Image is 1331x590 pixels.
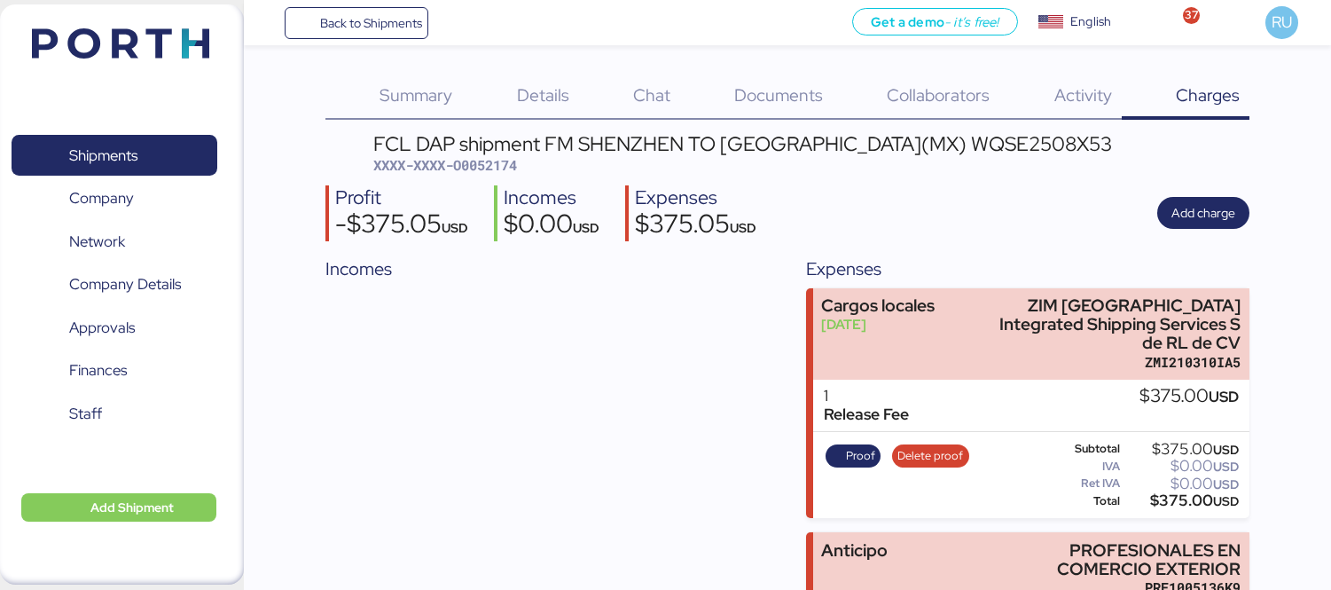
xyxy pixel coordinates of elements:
[504,185,599,211] div: Incomes
[12,264,217,305] a: Company Details
[1213,459,1239,475] span: USD
[821,541,888,560] div: Anticipo
[824,387,909,405] div: 1
[1124,443,1240,456] div: $375.00
[12,350,217,391] a: Finances
[1213,442,1239,458] span: USD
[12,135,217,176] a: Shipments
[1171,202,1235,224] span: Add charge
[892,444,969,468] button: Delete proof
[12,307,217,348] a: Approvals
[1047,460,1120,473] div: IVA
[69,185,134,211] span: Company
[69,315,135,341] span: Approvals
[21,493,216,522] button: Add Shipment
[12,393,217,434] a: Staff
[824,405,909,424] div: Release Fee
[846,446,875,466] span: Proof
[335,211,468,241] div: -$375.05
[821,296,935,315] div: Cargos locales
[1070,12,1111,31] div: English
[335,185,468,211] div: Profit
[1139,387,1239,406] div: $375.00
[285,7,429,39] a: Back to Shipments
[897,446,963,466] span: Delete proof
[990,296,1241,352] div: ZIM [GEOGRAPHIC_DATA] Integrated Shipping Services S de RL de CV
[517,83,569,106] span: Details
[69,143,137,169] span: Shipments
[1213,476,1239,492] span: USD
[1157,197,1249,229] button: Add charge
[734,83,823,106] span: Documents
[12,221,217,262] a: Network
[821,315,935,334] div: [DATE]
[69,271,181,297] span: Company Details
[90,497,174,518] span: Add Shipment
[1054,83,1112,106] span: Activity
[380,83,452,106] span: Summary
[633,83,670,106] span: Chat
[1176,83,1240,106] span: Charges
[1047,443,1120,455] div: Subtotal
[69,401,102,427] span: Staff
[806,256,1249,282] div: Expenses
[1047,477,1120,490] div: Ret IVA
[573,219,599,236] span: USD
[325,256,769,282] div: Incomes
[1124,460,1240,473] div: $0.00
[635,211,756,241] div: $375.05
[12,178,217,219] a: Company
[442,219,468,236] span: USD
[887,83,990,106] span: Collaborators
[373,156,517,174] span: XXXX-XXXX-O0052174
[69,229,125,255] span: Network
[990,353,1241,372] div: ZMI210310IA5
[1209,387,1239,406] span: USD
[826,444,881,468] button: Proof
[1124,477,1240,491] div: $0.00
[1047,495,1120,507] div: Total
[1272,11,1292,34] span: RU
[730,219,756,236] span: USD
[635,185,756,211] div: Expenses
[990,541,1241,578] div: PROFESIONALES EN COMERCIO EXTERIOR
[373,134,1112,153] div: FCL DAP shipment FM SHENZHEN TO [GEOGRAPHIC_DATA](MX) WQSE2508X53
[1213,493,1239,509] span: USD
[504,211,599,241] div: $0.00
[69,358,127,383] span: Finances
[1124,494,1240,507] div: $375.00
[320,12,422,34] span: Back to Shipments
[254,8,285,38] button: Menu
